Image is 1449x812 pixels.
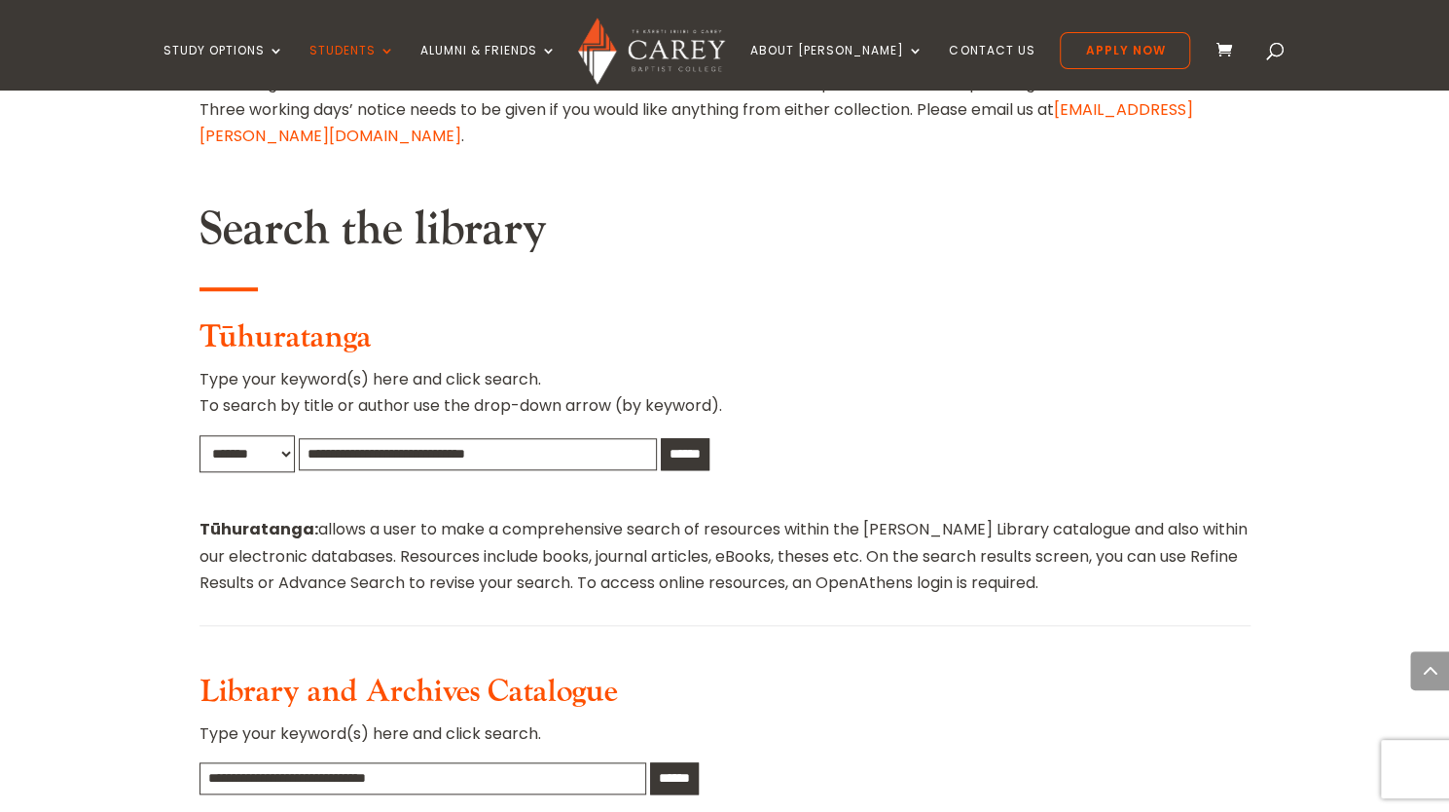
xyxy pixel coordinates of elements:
p: Type your keyword(s) here and click search. To search by title or author use the drop-down arrow ... [199,366,1250,434]
h2: Search the library [199,202,1250,268]
a: Apply Now [1060,32,1190,69]
strong: Tūhuratanga: [199,518,318,540]
a: Alumni & Friends [420,44,557,90]
img: Carey Baptist College [578,18,726,85]
a: Students [309,44,395,90]
h3: Tūhuratanga [199,319,1250,366]
a: Study Options [163,44,284,90]
p: Accessing the archives collection or books that are in the stack collection will require some for... [199,70,1250,150]
a: About [PERSON_NAME] [750,44,924,90]
a: Contact Us [949,44,1034,90]
p: Type your keyword(s) here and click search. [199,720,1250,762]
p: allows a user to make a comprehensive search of resources within the [PERSON_NAME] Library catalo... [199,516,1250,596]
h3: Library and Archives Catalogue [199,674,1250,720]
